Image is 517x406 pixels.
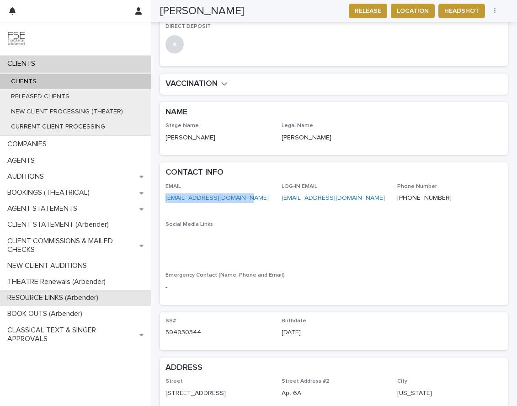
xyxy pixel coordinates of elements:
button: HEADSHOT [438,4,485,18]
p: RESOURCE LINKS (Arbender) [4,294,106,302]
h2: [PERSON_NAME] [160,5,244,18]
img: 9JgRvJ3ETPGCJDhvPVA5 [7,30,26,48]
p: CLIENT COMMISSIONS & MAILED CHECKS [4,237,139,254]
p: THEATRE Renewals (Arbender) [4,278,113,286]
p: NEW CLIENT AUDITIONS [4,262,94,270]
p: [US_STATE] [397,389,502,398]
p: - [165,238,271,248]
h2: NAME [165,107,187,118]
p: Apt 6A [282,389,387,398]
p: [PERSON_NAME] [165,133,271,143]
span: Legal Name [282,123,313,128]
span: DIRECT DEPOSIT [165,24,211,29]
p: AGENTS [4,156,42,165]
h2: ADDRESS [165,363,203,373]
button: VACCINATION [165,79,228,89]
span: Emergency Contact (Name, Phone and Email) [165,272,285,278]
p: 594930344 [165,328,271,337]
button: RELEASE [349,4,387,18]
p: - [165,283,502,292]
p: [PERSON_NAME] [282,133,387,143]
p: BOOK OUTS (Arbender) [4,310,90,318]
span: Street [165,379,183,384]
span: SS# [165,318,176,324]
span: Street Address #2 [282,379,330,384]
span: HEADSHOT [444,6,479,16]
span: Social Media Links [165,222,213,227]
p: NEW CLIENT PROCESSING (THEATER) [4,108,130,116]
p: CLIENT STATEMENT (Arbender) [4,220,116,229]
span: Phone Number [397,184,437,189]
button: LOCATION [391,4,435,18]
h2: CONTACT INFO [165,168,224,178]
a: [PHONE_NUMBER] [397,195,452,201]
p: CLIENTS [4,78,44,85]
p: RELEASED CLIENTS [4,93,77,101]
p: CURRENT CLIENT PROCESSING [4,123,112,131]
span: LOG-IN EMAIL [282,184,317,189]
p: AUDITIONS [4,172,51,181]
p: COMPANIES [4,140,54,149]
span: LOCATION [397,6,429,16]
span: EMAIL [165,184,181,189]
h2: VACCINATION [165,79,218,89]
span: City [397,379,407,384]
p: AGENT STATEMENTS [4,204,85,213]
p: [DATE] [282,328,387,337]
span: RELEASE [355,6,381,16]
p: [STREET_ADDRESS] [165,389,271,398]
span: Birthdate [282,318,306,324]
a: [EMAIL_ADDRESS][DOMAIN_NAME] [282,195,385,201]
span: Stage Name [165,123,199,128]
a: [EMAIL_ADDRESS][DOMAIN_NAME] [165,195,269,201]
p: CLIENTS [4,59,43,68]
p: CLASSICAL TEXT & SINGER APPROVALS [4,326,139,343]
p: BOOKINGS (THEATRICAL) [4,188,97,197]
